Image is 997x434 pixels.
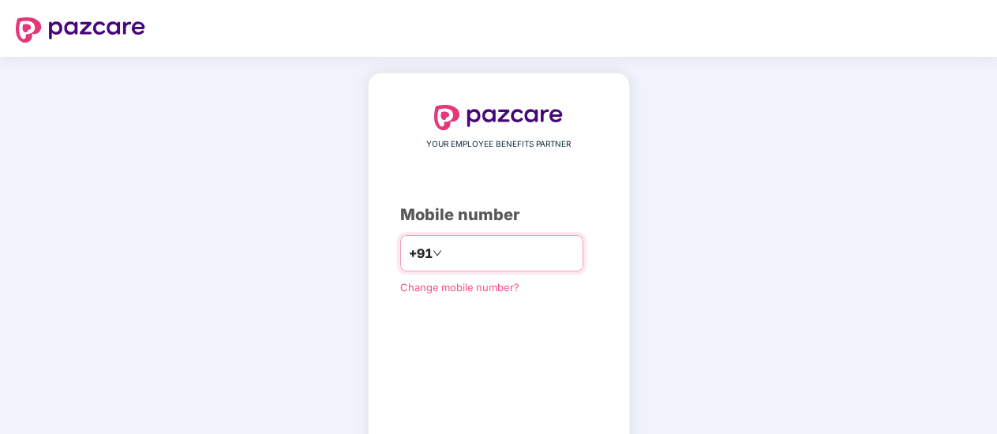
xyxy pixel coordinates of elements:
a: Change mobile number? [400,281,519,294]
span: down [433,249,442,258]
span: YOUR EMPLOYEE BENEFITS PARTNER [426,138,571,151]
img: logo [16,17,145,43]
span: +91 [409,244,433,264]
div: Mobile number [400,203,598,227]
img: logo [434,105,564,130]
